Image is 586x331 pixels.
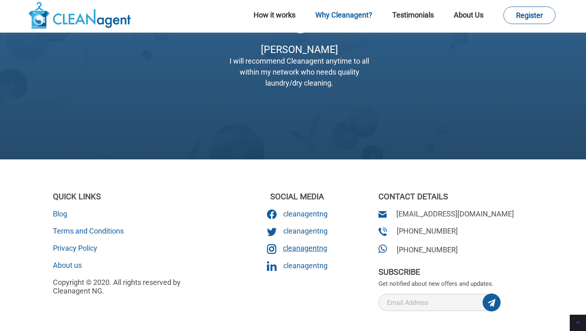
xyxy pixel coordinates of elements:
[216,192,378,201] h3: Social Media
[392,11,434,19] a: Testimonials
[378,294,501,311] input: Email Address
[53,210,67,218] a: Blog
[53,192,216,201] h3: quick links
[53,244,97,252] a: Privacy Policy
[396,210,514,218] span: [EMAIL_ADDRESS][DOMAIN_NAME]
[267,261,328,270] a: cleanagentng
[378,267,541,277] h3: Subscribe
[378,227,458,235] a: [PHONE_NUMBER]
[378,280,541,287] p: Get notified about new offers and updates.
[53,261,82,269] a: About us
[283,244,327,252] span: cleanagentng
[454,11,483,19] a: About Us
[267,210,328,218] a: cleanagentng
[378,245,458,254] a: [PHONE_NUMBER]
[397,245,458,254] span: [PHONE_NUMBER]
[267,244,327,252] a: cleanagentng
[267,227,328,235] a: cleanagentng
[283,210,328,218] span: cleanagentng
[283,227,328,235] span: cleanagentng
[53,227,124,235] a: Terms and Conditions
[283,261,328,270] span: cleanagentng
[261,44,338,55] div: [PERSON_NAME]
[378,210,514,218] a: [EMAIL_ADDRESS][DOMAIN_NAME]
[221,55,377,88] p: I will recommend Cleanagent anytime to all within my network who needs quality laundry/dry cleaning.
[254,11,295,19] a: How it works
[315,11,372,19] a: Why Cleanagent?
[53,278,216,295] li: Copyright © 2020. All rights reserved by Cleanagent NG.
[397,227,458,235] span: [PHONE_NUMBER]
[378,192,541,201] h3: Contact Details
[503,7,555,24] a: Register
